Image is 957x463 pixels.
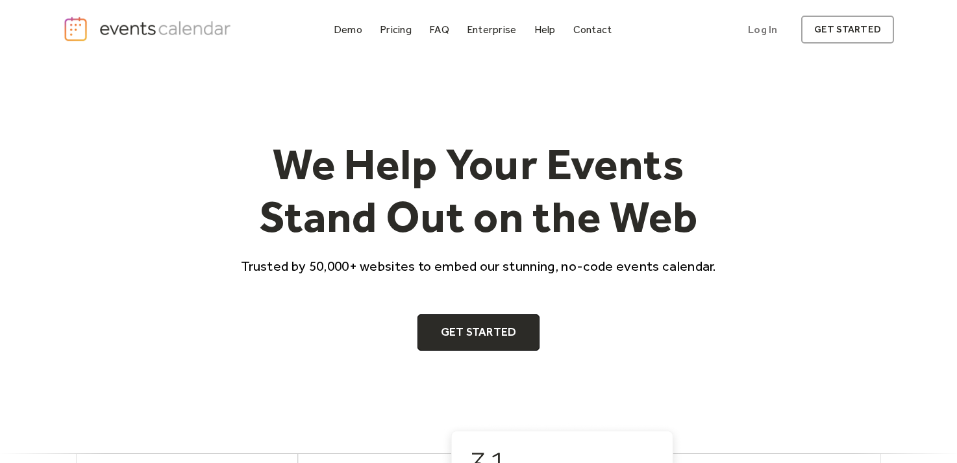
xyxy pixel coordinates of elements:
h1: We Help Your Events Stand Out on the Web [229,138,728,244]
div: Demo [334,26,362,33]
a: Pricing [375,21,417,38]
a: Contact [568,21,617,38]
a: Enterprise [462,21,521,38]
a: home [63,16,234,42]
a: Log In [735,16,790,44]
p: Trusted by 50,000+ websites to embed our stunning, no-code events calendar. [229,257,728,275]
div: Enterprise [467,26,516,33]
a: Help [529,21,561,38]
a: Demo [329,21,367,38]
div: Contact [573,26,612,33]
a: Get Started [417,314,540,351]
div: Pricing [380,26,412,33]
div: Help [534,26,556,33]
a: get started [801,16,894,44]
div: FAQ [429,26,449,33]
a: FAQ [424,21,454,38]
